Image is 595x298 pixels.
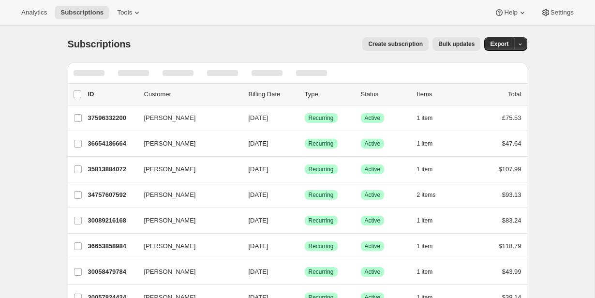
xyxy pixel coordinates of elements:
span: Analytics [21,9,47,16]
button: Tools [111,6,148,19]
p: ID [88,89,136,99]
span: [DATE] [249,217,268,224]
span: Tools [117,9,132,16]
p: 30089216168 [88,216,136,225]
span: Active [365,217,381,224]
span: [DATE] [249,268,268,275]
span: Active [365,191,381,199]
button: 1 item [417,137,444,150]
span: 1 item [417,217,433,224]
p: 35813884072 [88,164,136,174]
button: Subscriptions [55,6,109,19]
button: Export [484,37,514,51]
p: 36654186664 [88,139,136,149]
span: 1 item [417,114,433,122]
div: 37596332200[PERSON_NAME][DATE]SuccessRecurringSuccessActive1 item£75.53 [88,111,521,125]
span: Recurring [309,217,334,224]
span: Active [365,114,381,122]
span: [DATE] [249,191,268,198]
span: Settings [550,9,574,16]
div: 35813884072[PERSON_NAME][DATE]SuccessRecurringSuccessActive1 item$107.99 [88,163,521,176]
button: [PERSON_NAME] [138,213,235,228]
div: IDCustomerBilling DateTypeStatusItemsTotal [88,89,521,99]
span: 1 item [417,242,433,250]
span: [PERSON_NAME] [144,139,196,149]
span: Recurring [309,114,334,122]
span: Help [504,9,517,16]
div: 30058479784[PERSON_NAME][DATE]SuccessRecurringSuccessActive1 item$43.99 [88,265,521,279]
p: Customer [144,89,241,99]
div: Items [417,89,465,99]
span: Create subscription [368,40,423,48]
button: 1 item [417,265,444,279]
span: [DATE] [249,242,268,250]
span: [PERSON_NAME] [144,267,196,277]
span: [PERSON_NAME] [144,113,196,123]
span: Active [365,165,381,173]
button: [PERSON_NAME] [138,162,235,177]
button: [PERSON_NAME] [138,136,235,151]
span: $47.64 [502,140,521,147]
button: 1 item [417,214,444,227]
span: [PERSON_NAME] [144,190,196,200]
p: 36653858984 [88,241,136,251]
button: [PERSON_NAME] [138,264,235,280]
span: Active [365,268,381,276]
span: $83.24 [502,217,521,224]
p: 30058479784 [88,267,136,277]
button: Create subscription [362,37,429,51]
span: Recurring [309,242,334,250]
button: Bulk updates [432,37,480,51]
button: Help [489,6,533,19]
span: Subscriptions [68,39,131,49]
span: [DATE] [249,140,268,147]
span: Recurring [309,191,334,199]
span: [PERSON_NAME] [144,241,196,251]
span: 1 item [417,165,433,173]
button: [PERSON_NAME] [138,187,235,203]
span: [DATE] [249,114,268,121]
span: 2 items [417,191,436,199]
span: Active [365,140,381,148]
button: [PERSON_NAME] [138,238,235,254]
span: Recurring [309,165,334,173]
span: $43.99 [502,268,521,275]
button: Settings [535,6,580,19]
p: Total [508,89,521,99]
button: 1 item [417,163,444,176]
p: Billing Date [249,89,297,99]
span: $93.13 [502,191,521,198]
span: Export [490,40,508,48]
div: 34757607592[PERSON_NAME][DATE]SuccessRecurringSuccessActive2 items$93.13 [88,188,521,202]
span: Recurring [309,140,334,148]
div: Type [305,89,353,99]
div: 30089216168[PERSON_NAME][DATE]SuccessRecurringSuccessActive1 item$83.24 [88,214,521,227]
span: [PERSON_NAME] [144,216,196,225]
p: 34757607592 [88,190,136,200]
p: 37596332200 [88,113,136,123]
button: [PERSON_NAME] [138,110,235,126]
span: [PERSON_NAME] [144,164,196,174]
span: £75.53 [502,114,521,121]
div: 36653858984[PERSON_NAME][DATE]SuccessRecurringSuccessActive1 item$118.79 [88,239,521,253]
div: 36654186664[PERSON_NAME][DATE]SuccessRecurringSuccessActive1 item$47.64 [88,137,521,150]
span: Bulk updates [438,40,475,48]
span: Subscriptions [60,9,104,16]
span: Active [365,242,381,250]
button: Analytics [15,6,53,19]
span: 1 item [417,268,433,276]
button: 1 item [417,239,444,253]
span: Recurring [309,268,334,276]
button: 1 item [417,111,444,125]
p: Status [361,89,409,99]
button: 2 items [417,188,446,202]
span: 1 item [417,140,433,148]
span: $107.99 [499,165,521,173]
span: [DATE] [249,165,268,173]
span: $118.79 [499,242,521,250]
